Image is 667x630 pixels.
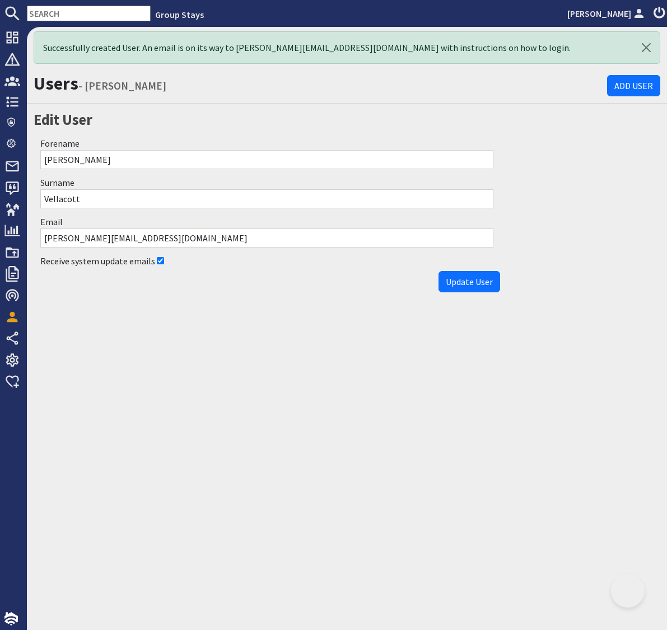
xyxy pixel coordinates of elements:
a: Add User [607,75,660,96]
img: staytech_i_w-64f4e8e9ee0a9c174fd5317b4b171b261742d2d393467e5bdba4413f4f884c10.svg [4,612,18,626]
h2: Edit User [34,109,500,131]
button: Update User [439,271,500,292]
input: Email [40,228,493,248]
label: Email [40,216,63,227]
small: - [PERSON_NAME] [78,79,166,92]
span: Update User [446,276,493,287]
input: SEARCH [27,6,151,21]
label: Forename [40,138,80,149]
label: Surname [40,177,74,188]
a: [PERSON_NAME] [567,7,647,20]
iframe: Toggle Customer Support [611,574,645,608]
input: Forename [40,150,493,169]
input: Surname [40,189,493,208]
a: Group Stays [155,9,204,20]
label: Receive system update emails [40,255,155,267]
div: Successfully created User. An email is on its way to [PERSON_NAME][EMAIL_ADDRESS][DOMAIN_NAME] wi... [34,31,660,64]
a: Users [34,72,78,95]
